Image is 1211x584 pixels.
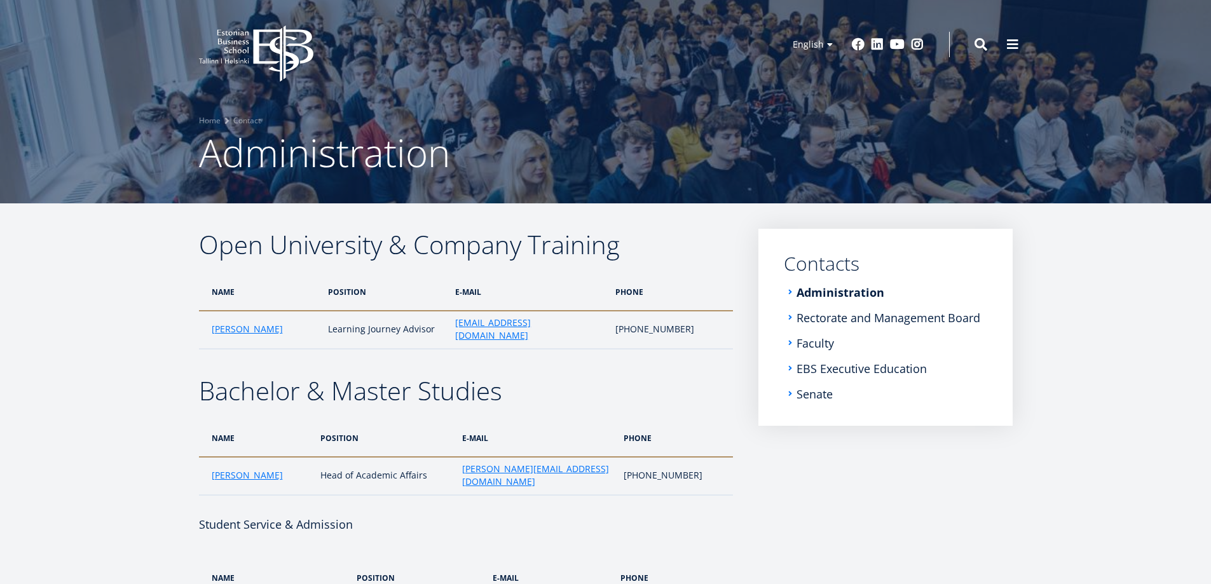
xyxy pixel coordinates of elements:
th: POSITION [314,419,455,457]
h2: Open University & Company Training [199,229,733,261]
td: [PHONE_NUMBER] [609,311,732,349]
td: Head of Academic Affairs [314,457,455,495]
a: Senate [797,388,833,400]
th: PHONE [609,273,732,311]
a: Faculty [797,337,834,350]
a: Linkedin [871,38,884,51]
th: POSITION [322,273,449,311]
a: Home [199,114,221,127]
th: e-MAIL [456,419,617,457]
h2: Bachelor & Master Studies [199,375,733,407]
a: Youtube [890,38,905,51]
th: NAME [199,273,322,311]
a: [PERSON_NAME][EMAIL_ADDRESS][DOMAIN_NAME] [462,463,611,488]
h4: Student Service & Admission [199,515,733,534]
a: EBS Executive Education [797,362,927,375]
th: e-MAIL [449,273,609,311]
th: NAME [199,419,315,457]
td: [PHONE_NUMBER] [617,457,733,495]
th: PHONE [617,419,733,457]
span: Administration [199,126,450,179]
td: Learning Journey Advisor [322,311,449,349]
a: Administration [797,286,884,299]
a: [PERSON_NAME] [212,323,283,336]
a: Instagram [911,38,924,51]
a: Contacts [784,254,987,273]
a: [PERSON_NAME] [212,469,283,482]
a: Contact [233,114,261,127]
a: [EMAIL_ADDRESS][DOMAIN_NAME] [455,316,603,342]
a: Rectorate and Management Board [797,311,980,324]
a: Facebook [852,38,865,51]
